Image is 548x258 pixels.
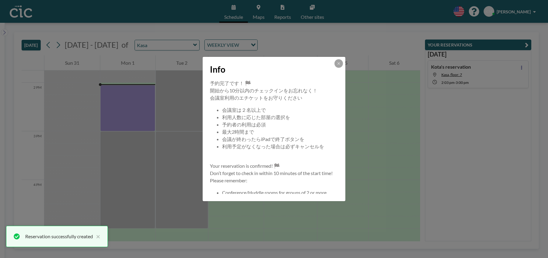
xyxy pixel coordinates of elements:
span: Don’t forget to check in within 10 minutes of the start time! [210,170,333,176]
span: 予約者の利用は必須 [222,122,266,127]
span: 利用人数に応じた部屋の選択を [222,114,290,120]
span: Please remember: [210,177,247,183]
span: Info [210,64,225,75]
span: 予約完了です！ 🏁 [210,80,251,86]
span: 開始から10分以内のチェックインをお忘れなく！ [210,88,317,93]
span: 利用予定がなくなった場合は必ずキャンセルを [222,143,324,149]
span: Your reservation is confirmed! 🏁 [210,163,280,169]
span: 会議室利用のエチケットをお守りください [210,95,302,101]
div: Reservation successfully created [25,233,93,240]
button: close [93,233,100,240]
span: 最大2時間まで [222,129,254,135]
span: 会議室は２名以上で [222,107,266,113]
span: Conference/Huddle rooms for groups of 2 or more [222,190,327,195]
span: 会議が終わったらiPadで終了ボタンを [222,136,304,142]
